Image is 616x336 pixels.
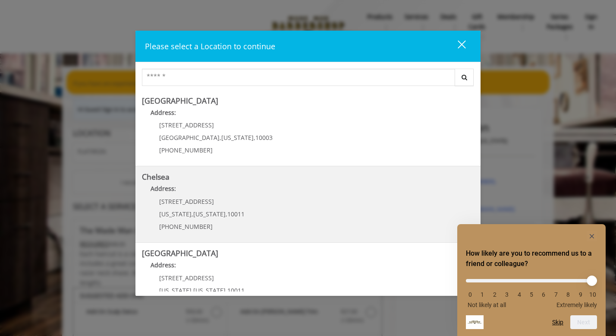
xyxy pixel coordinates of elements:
span: [STREET_ADDRESS] [159,274,214,282]
span: , [254,133,255,142]
span: Extremely likely [556,301,597,308]
li: 10 [588,291,597,298]
div: How likely are you to recommend us to a friend or colleague? Select an option from 0 to 10, with ... [466,231,597,329]
span: , [192,210,193,218]
span: , [226,286,227,295]
b: Address: [151,108,176,117]
li: 4 [515,291,524,298]
b: Address: [151,261,176,269]
li: 2 [490,291,499,298]
li: 3 [503,291,511,298]
span: Not likely at all [468,301,506,308]
span: [GEOGRAPHIC_DATA] [159,133,220,142]
span: [US_STATE] [193,286,226,295]
li: 9 [576,291,585,298]
input: Search Center [142,69,455,86]
span: , [192,286,193,295]
li: 0 [466,291,475,298]
button: Next question [570,315,597,329]
b: Chelsea [142,171,170,182]
h2: How likely are you to recommend us to a friend or colleague? Select an option from 0 to 10, with ... [466,248,597,269]
button: close dialog [442,37,471,55]
button: Skip [552,319,563,326]
li: 5 [527,291,536,298]
span: [STREET_ADDRESS] [159,121,214,129]
b: [GEOGRAPHIC_DATA] [142,95,218,106]
li: 8 [564,291,572,298]
span: [US_STATE] [193,210,226,218]
li: 6 [539,291,548,298]
span: [US_STATE] [159,286,192,295]
span: [STREET_ADDRESS] [159,197,214,206]
span: , [226,210,227,218]
span: [PHONE_NUMBER] [159,146,213,154]
span: [US_STATE] [159,210,192,218]
span: 10003 [255,133,273,142]
b: Address: [151,184,176,193]
li: 1 [478,291,487,298]
span: 10011 [227,210,245,218]
div: close dialog [448,40,465,53]
span: [US_STATE] [221,133,254,142]
div: Center Select [142,69,474,90]
i: Search button [459,74,469,80]
span: 10011 [227,286,245,295]
div: How likely are you to recommend us to a friend or colleague? Select an option from 0 to 10, with ... [466,273,597,308]
span: , [220,133,221,142]
b: [GEOGRAPHIC_DATA] [142,248,218,258]
li: 7 [552,291,560,298]
span: Please select a Location to continue [145,41,275,51]
span: [PHONE_NUMBER] [159,222,213,231]
button: Hide survey [587,231,597,241]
